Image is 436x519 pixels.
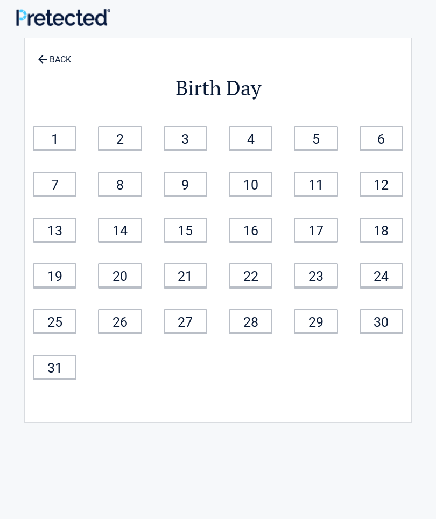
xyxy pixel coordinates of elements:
a: 21 [164,263,207,287]
img: Main Logo [16,9,110,26]
a: 13 [33,218,76,242]
a: 16 [229,218,272,242]
a: 22 [229,263,272,287]
a: 30 [360,309,403,333]
a: 4 [229,126,272,150]
a: 6 [360,126,403,150]
a: 3 [164,126,207,150]
a: 31 [33,355,76,379]
a: 23 [294,263,337,287]
a: 19 [33,263,76,287]
a: 7 [33,172,76,196]
a: 17 [294,218,337,242]
a: 2 [98,126,142,150]
a: 9 [164,172,207,196]
a: 28 [229,309,272,333]
a: 5 [294,126,337,150]
a: 11 [294,172,337,196]
a: 24 [360,263,403,287]
a: BACK [36,45,73,64]
a: 15 [164,218,207,242]
a: 1 [33,126,76,150]
a: 18 [360,218,403,242]
a: 26 [98,309,142,333]
a: 25 [33,309,76,333]
a: 29 [294,309,337,333]
h2: Birth Day [30,74,406,102]
a: 8 [98,172,142,196]
a: 12 [360,172,403,196]
a: 27 [164,309,207,333]
a: 20 [98,263,142,287]
a: 14 [98,218,142,242]
a: 10 [229,172,272,196]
